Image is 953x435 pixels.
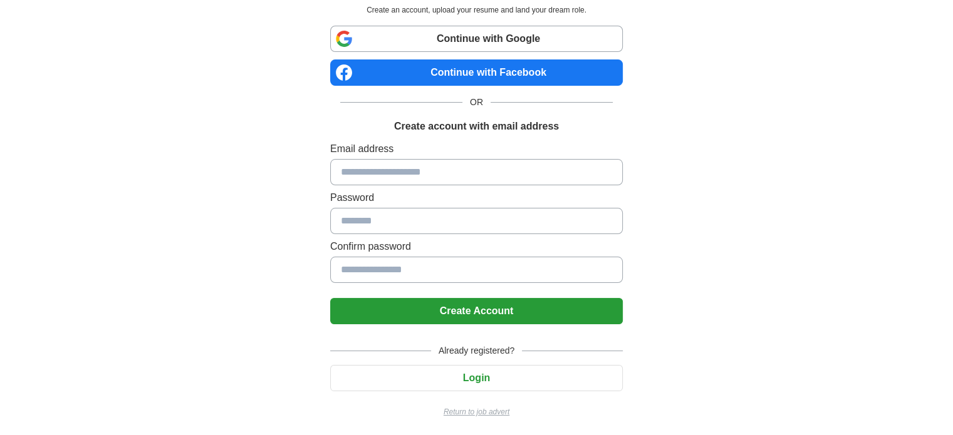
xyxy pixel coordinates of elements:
[330,298,623,324] button: Create Account
[330,372,623,383] a: Login
[330,26,623,52] a: Continue with Google
[462,96,491,109] span: OR
[330,239,623,254] label: Confirm password
[330,190,623,205] label: Password
[394,119,559,134] h1: Create account with email address
[330,406,623,417] a: Return to job advert
[330,59,623,86] a: Continue with Facebook
[333,4,620,16] p: Create an account, upload your resume and land your dream role.
[330,365,623,391] button: Login
[330,141,623,156] label: Email address
[431,344,522,357] span: Already registered?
